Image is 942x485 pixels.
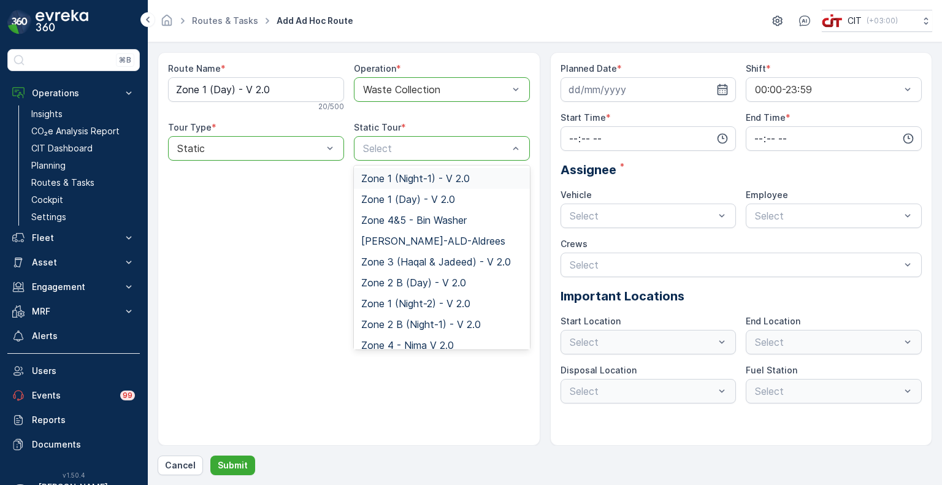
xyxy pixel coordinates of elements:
label: Vehicle [561,189,592,200]
p: Documents [32,438,135,451]
label: Employee [746,189,788,200]
p: Reports [32,414,135,426]
p: 99 [123,391,132,400]
a: Documents [7,432,140,457]
a: Homepage [160,18,174,29]
p: Select [363,141,508,156]
button: Operations [7,81,140,105]
input: dd/mm/yyyy [561,77,737,102]
p: Important Locations [561,287,922,305]
p: CIT [848,15,862,27]
label: Static Tour [354,122,401,132]
label: End Location [746,316,800,326]
span: Zone 1 (Day) - V 2.0 [361,194,455,205]
button: MRF [7,299,140,324]
span: [PERSON_NAME]-ALD-Aldrees [361,235,505,246]
p: Submit [218,459,248,472]
button: Engagement [7,275,140,299]
p: ⌘B [119,55,131,65]
label: Start Time [561,112,606,123]
label: Shift [746,63,766,74]
button: CIT(+03:00) [822,10,932,32]
p: Fleet [32,232,115,244]
p: 20 / 500 [318,102,344,112]
p: Planning [31,159,66,172]
label: Route Name [168,63,221,74]
a: Cockpit [26,191,140,208]
label: Fuel Station [746,365,797,375]
label: Crews [561,239,588,249]
p: Select [570,208,715,223]
button: Submit [210,456,255,475]
a: Alerts [7,324,140,348]
a: Users [7,359,140,383]
a: CIT Dashboard [26,140,140,157]
a: Routes & Tasks [26,174,140,191]
span: Zone 4&5 - Bin Washer [361,215,467,226]
span: Zone 1 (Night-2) - V 2.0 [361,298,470,309]
a: Insights [26,105,140,123]
span: v 1.50.4 [7,472,140,479]
p: CIT Dashboard [31,142,93,155]
a: Routes & Tasks [192,15,258,26]
p: CO₂e Analysis Report [31,125,120,137]
span: Zone 3 (Haqal & Jadeed) - V 2.0 [361,256,511,267]
p: Cancel [165,459,196,472]
button: Cancel [158,456,203,475]
p: ( +03:00 ) [867,16,898,26]
span: Zone 2 B (Day) - V 2.0 [361,277,466,288]
label: Disposal Location [561,365,637,375]
p: Insights [31,108,63,120]
label: Operation [354,63,396,74]
span: Zone 2 B (Night-1) - V 2.0 [361,319,481,330]
a: Planning [26,157,140,174]
button: Asset [7,250,140,275]
label: Planned Date [561,63,617,74]
p: Select [570,258,901,272]
img: logo [7,10,32,34]
p: MRF [32,305,115,318]
p: Select [755,208,900,223]
label: Start Location [561,316,621,326]
p: Alerts [32,330,135,342]
p: Engagement [32,281,115,293]
a: Events99 [7,383,140,408]
a: Settings [26,208,140,226]
p: Asset [32,256,115,269]
span: Add Ad Hoc Route [274,15,356,27]
p: Routes & Tasks [31,177,94,189]
button: Fleet [7,226,140,250]
p: Cockpit [31,194,63,206]
label: End Time [746,112,786,123]
span: Zone 4 - Nima V 2.0 [361,340,454,351]
span: Zone 1 (Night-1) - V 2.0 [361,173,470,184]
p: Operations [32,87,115,99]
span: Assignee [561,161,616,179]
p: Events [32,389,113,402]
a: CO₂e Analysis Report [26,123,140,140]
p: Settings [31,211,66,223]
a: Reports [7,408,140,432]
p: Users [32,365,135,377]
label: Tour Type [168,122,212,132]
img: cit-logo_pOk6rL0.png [822,14,843,28]
img: logo_dark-DEwI_e13.png [36,10,88,34]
